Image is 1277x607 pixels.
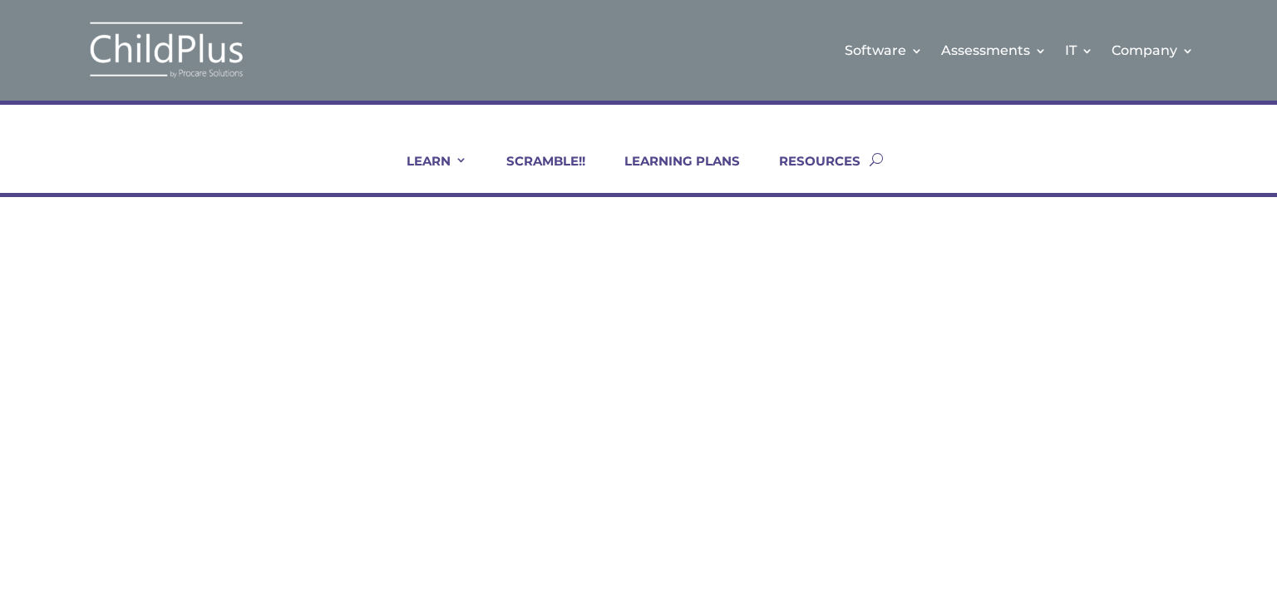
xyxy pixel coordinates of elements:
[604,153,740,193] a: LEARNING PLANS
[758,153,860,193] a: RESOURCES
[941,17,1047,84] a: Assessments
[1112,17,1194,84] a: Company
[486,153,585,193] a: SCRAMBLE!!
[1065,17,1093,84] a: IT
[386,153,467,193] a: LEARN
[845,17,923,84] a: Software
